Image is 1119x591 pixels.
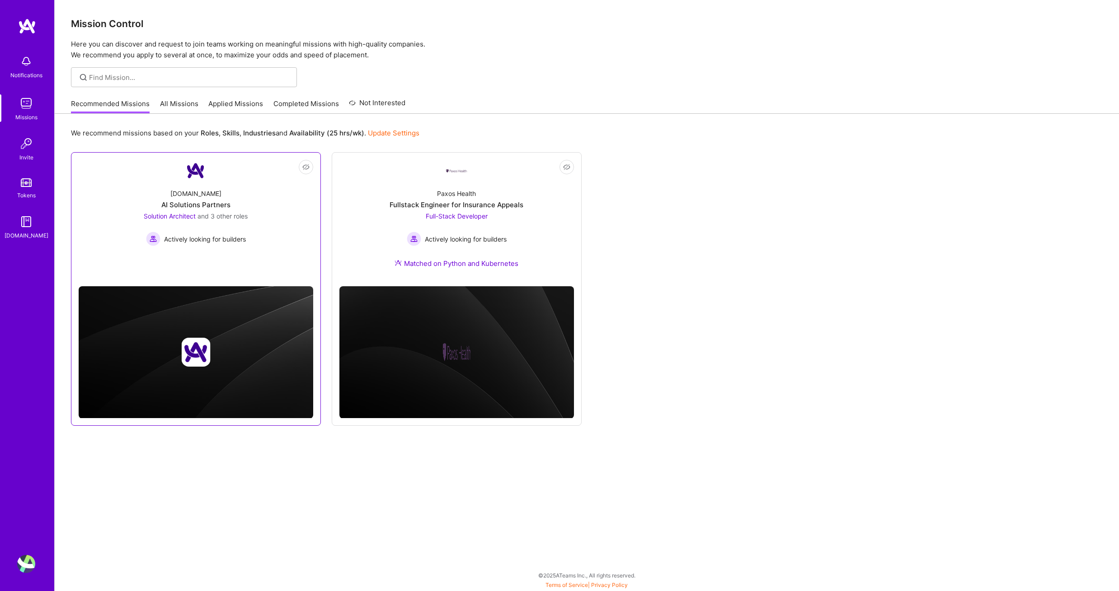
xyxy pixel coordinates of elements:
div: © 2025 ATeams Inc., All rights reserved. [54,564,1119,586]
img: Ateam Purple Icon [395,259,402,266]
img: logo [18,18,36,34]
input: Find Mission... [89,73,290,82]
img: tokens [21,178,32,187]
span: | [545,582,628,588]
a: Update Settings [368,129,419,137]
img: Company Logo [185,160,207,181]
span: and 3 other roles [197,212,248,220]
img: cover [339,286,574,419]
img: cover [79,286,313,419]
img: bell [17,52,35,70]
p: Here you can discover and request to join teams working on meaningful missions with high-quality ... [71,39,1103,60]
a: All Missions [160,99,198,114]
img: guide book [17,213,35,231]
b: Roles [201,129,219,137]
div: [DOMAIN_NAME] [170,189,221,198]
a: Not Interested [349,98,405,114]
a: Completed Missions [273,99,339,114]
a: Recommended Missions [71,99,150,114]
span: Actively looking for builders [425,234,507,244]
p: We recommend missions based on your , , and . [71,128,419,138]
img: Company logo [442,338,471,367]
div: Tokens [17,191,36,200]
h3: Mission Control [71,18,1103,29]
img: User Avatar [17,555,35,573]
a: Applied Missions [208,99,263,114]
div: [DOMAIN_NAME] [5,231,48,240]
img: Invite [17,135,35,153]
img: teamwork [17,94,35,112]
div: Invite [19,153,33,162]
img: Actively looking for builders [407,232,421,246]
span: Solution Architect [144,212,196,220]
span: Full-Stack Developer [426,212,488,220]
div: Missions [15,112,38,122]
img: Company logo [181,338,210,367]
b: Industries [243,129,276,137]
b: Availability (25 hrs/wk) [289,129,364,137]
img: Actively looking for builders [146,232,160,246]
b: Skills [222,129,240,137]
div: Fullstack Engineer for Insurance Appeals [390,200,523,209]
div: Matched on Python and Kubernetes [395,259,518,268]
i: icon SearchGrey [78,72,89,83]
div: Notifications [10,70,42,80]
div: AI Solutions Partners [161,200,230,209]
i: icon EyeClosed [563,163,570,171]
div: Paxos Health [437,189,476,198]
a: Terms of Service [545,582,588,588]
a: Privacy Policy [591,582,628,588]
span: Actively looking for builders [164,234,246,244]
i: icon EyeClosed [302,163,310,171]
img: Company Logo [446,168,467,173]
